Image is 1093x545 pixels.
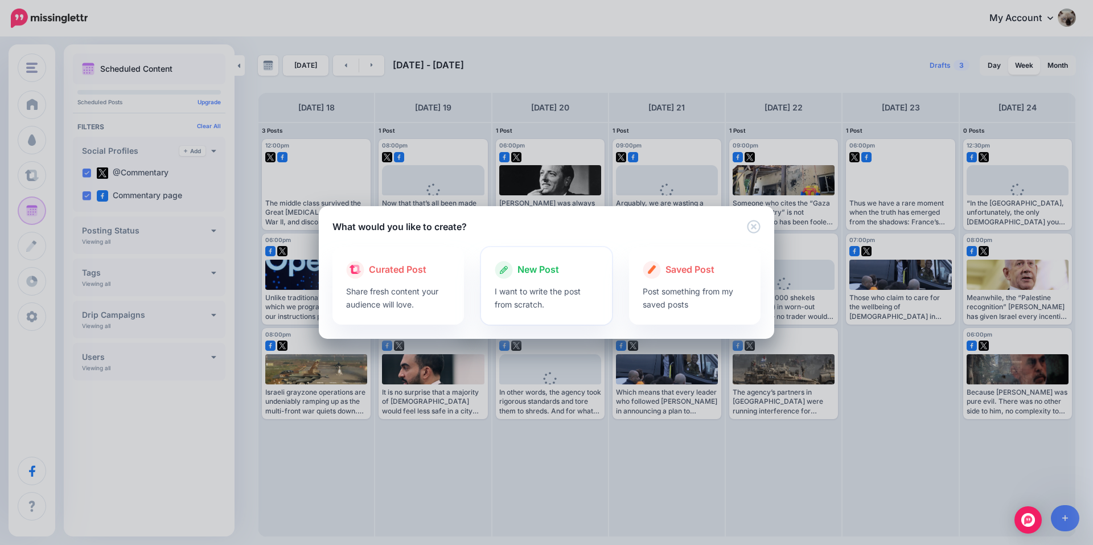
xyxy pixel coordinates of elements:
div: Open Intercom Messenger [1014,506,1042,534]
button: Close [747,220,761,234]
img: create.png [648,265,656,274]
img: curate.png [350,265,361,274]
h5: What would you like to create? [332,220,467,233]
span: New Post [517,263,559,277]
p: Post something from my saved posts [643,285,747,311]
span: Curated Post [369,263,426,277]
p: I want to write the post from scratch. [495,285,599,311]
p: Share fresh content your audience will love. [346,285,450,311]
span: Saved Post [665,263,714,277]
